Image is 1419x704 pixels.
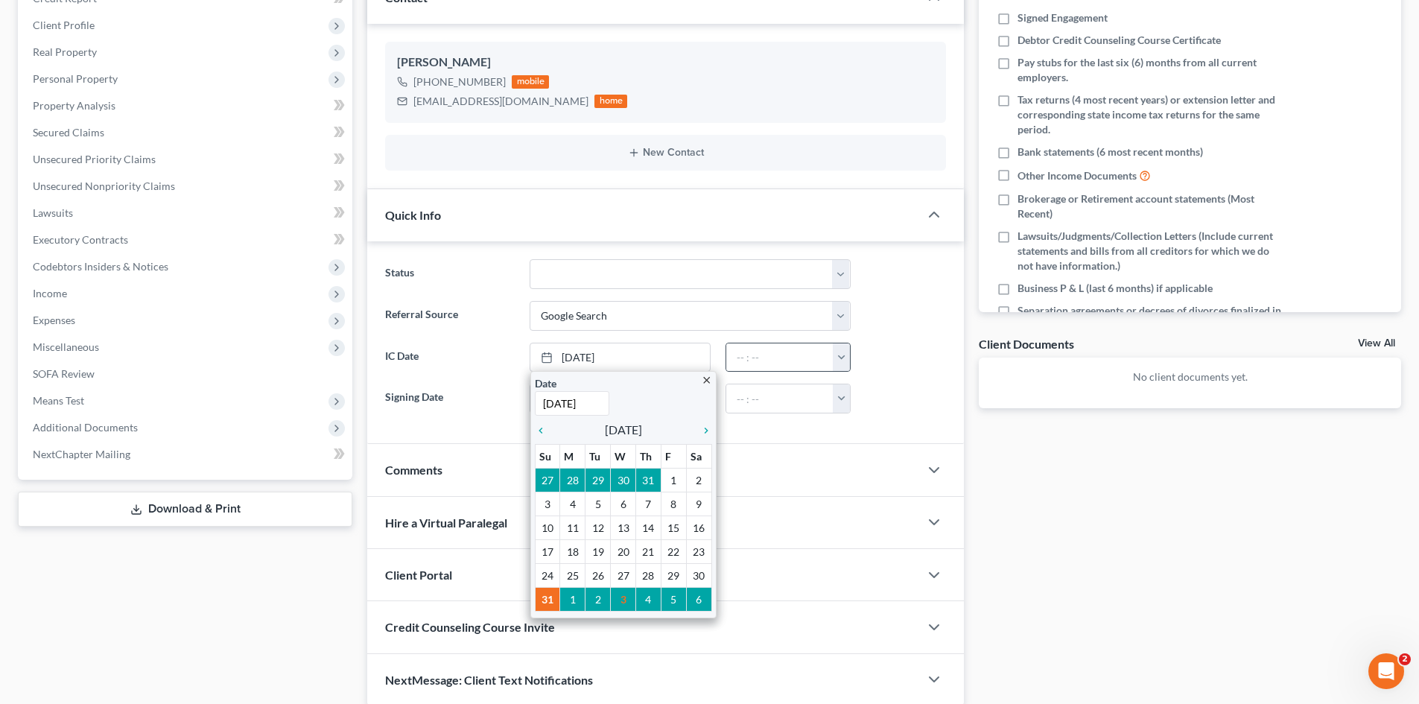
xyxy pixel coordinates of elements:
label: Status [378,259,521,289]
td: 17 [535,540,560,564]
td: 5 [661,588,686,612]
td: 16 [686,516,711,540]
span: Brokerage or Retirement account statements (Most Recent) [1018,191,1283,221]
a: NextChapter Mailing [21,441,352,468]
td: 14 [635,516,661,540]
span: 2 [1399,653,1411,665]
div: [EMAIL_ADDRESS][DOMAIN_NAME] [413,94,588,109]
span: NextChapter Mailing [33,448,130,460]
span: Tax returns (4 most recent years) or extension letter and corresponding state income tax returns ... [1018,92,1283,137]
span: Unsecured Nonpriority Claims [33,180,175,192]
span: Lawsuits/Judgments/Collection Letters (Include current statements and bills from all creditors fo... [1018,229,1283,273]
a: SOFA Review [21,361,352,387]
span: Client Portal [385,568,452,582]
label: Referral Source [378,301,521,331]
td: 29 [585,469,611,492]
td: 23 [686,540,711,564]
th: Tu [585,445,611,469]
td: 7 [635,492,661,516]
td: 31 [535,588,560,612]
span: Income [33,287,67,299]
td: 27 [611,564,636,588]
input: 1/1/2013 [535,391,609,416]
th: W [611,445,636,469]
a: Property Analysis [21,92,352,119]
th: Sa [686,445,711,469]
a: chevron_left [535,421,554,439]
span: Business P & L (last 6 months) if applicable [1018,281,1213,296]
span: Credit Counseling Course Invite [385,620,555,634]
td: 3 [535,492,560,516]
span: Personal Property [33,72,118,85]
td: 30 [611,469,636,492]
td: 15 [661,516,686,540]
td: 1 [661,469,686,492]
td: 25 [560,564,585,588]
input: -- : -- [726,343,834,372]
span: Quick Info [385,208,441,222]
td: 8 [661,492,686,516]
span: Additional Documents [33,421,138,434]
td: 30 [686,564,711,588]
p: No client documents yet. [991,370,1389,384]
span: Signed Engagement [1018,10,1108,25]
span: Hire a Virtual Paralegal [385,516,507,530]
td: 27 [535,469,560,492]
a: Unsecured Nonpriority Claims [21,173,352,200]
a: [DATE] [530,343,710,372]
span: Executory Contracts [33,233,128,246]
td: 28 [560,469,585,492]
label: Signing Date [378,384,521,413]
td: 5 [585,492,611,516]
td: 22 [661,540,686,564]
span: Real Property [33,45,97,58]
td: 28 [635,564,661,588]
th: M [560,445,585,469]
a: View All [1358,338,1395,349]
td: 1 [560,588,585,612]
div: [PHONE_NUMBER] [413,74,506,89]
td: 10 [535,516,560,540]
td: 3 [611,588,636,612]
span: Secured Claims [33,126,104,139]
a: Unsecured Priority Claims [21,146,352,173]
td: 31 [635,469,661,492]
i: close [701,375,712,386]
span: Expenses [33,314,75,326]
span: Other Income Documents [1018,168,1137,183]
td: 9 [686,492,711,516]
td: 6 [686,588,711,612]
td: 20 [611,540,636,564]
span: Separation agreements or decrees of divorces finalized in the past 2 years [1018,303,1283,333]
span: Codebtors Insiders & Notices [33,260,168,273]
i: chevron_right [693,425,712,437]
span: Lawsuits [33,206,73,219]
i: chevron_left [535,425,554,437]
label: IC Date [378,343,521,372]
span: Pay stubs for the last six (6) months from all current employers. [1018,55,1283,85]
td: 19 [585,540,611,564]
td: 2 [686,469,711,492]
div: home [594,95,627,108]
label: Date [535,375,556,391]
td: 18 [560,540,585,564]
td: 4 [560,492,585,516]
a: Download & Print [18,492,352,527]
a: Executory Contracts [21,226,352,253]
div: [PERSON_NAME] [397,54,934,72]
span: [DATE] [605,421,642,439]
span: Bank statements (6 most recent months) [1018,145,1203,159]
span: Client Profile [33,19,95,31]
div: Client Documents [979,336,1074,352]
span: Miscellaneous [33,340,99,353]
td: 26 [585,564,611,588]
td: 12 [585,516,611,540]
td: 2 [585,588,611,612]
div: mobile [512,75,549,89]
span: Comments [385,463,442,477]
td: 29 [661,564,686,588]
th: Th [635,445,661,469]
th: F [661,445,686,469]
td: 24 [535,564,560,588]
input: -- : -- [726,384,834,413]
